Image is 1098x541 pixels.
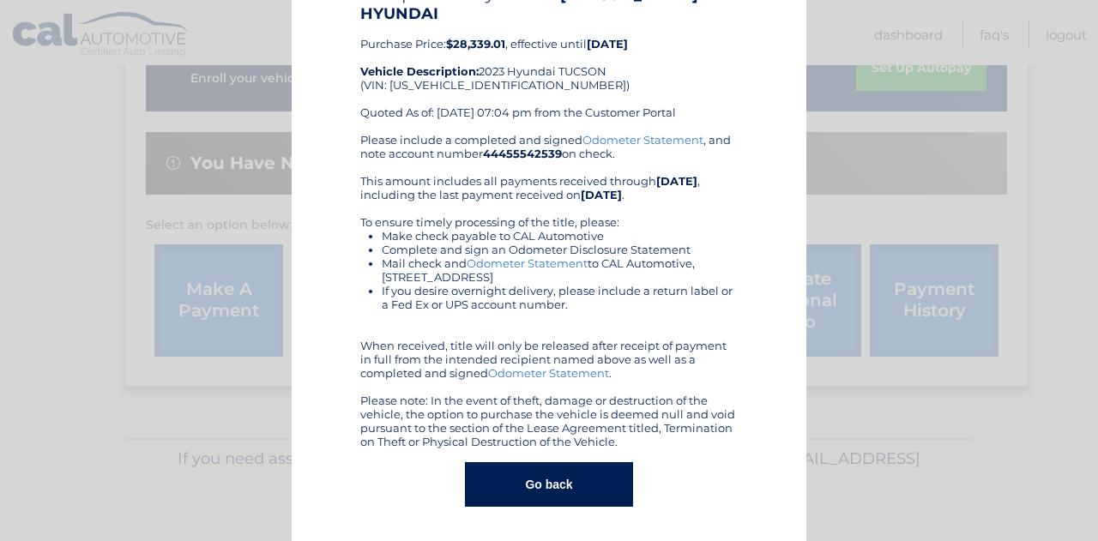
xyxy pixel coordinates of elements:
[581,188,622,201] b: [DATE]
[465,462,632,507] button: Go back
[360,133,738,448] div: Please include a completed and signed , and note account number on check. This amount includes al...
[446,37,505,51] b: $28,339.01
[488,366,609,380] a: Odometer Statement
[587,37,628,51] b: [DATE]
[483,147,562,160] b: 44455542539
[382,243,738,256] li: Complete and sign an Odometer Disclosure Statement
[382,229,738,243] li: Make check payable to CAL Automotive
[360,64,479,78] strong: Vehicle Description:
[467,256,588,270] a: Odometer Statement
[382,256,738,284] li: Mail check and to CAL Automotive, [STREET_ADDRESS]
[656,174,697,188] b: [DATE]
[382,284,738,311] li: If you desire overnight delivery, please include a return label or a Fed Ex or UPS account number.
[582,133,703,147] a: Odometer Statement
